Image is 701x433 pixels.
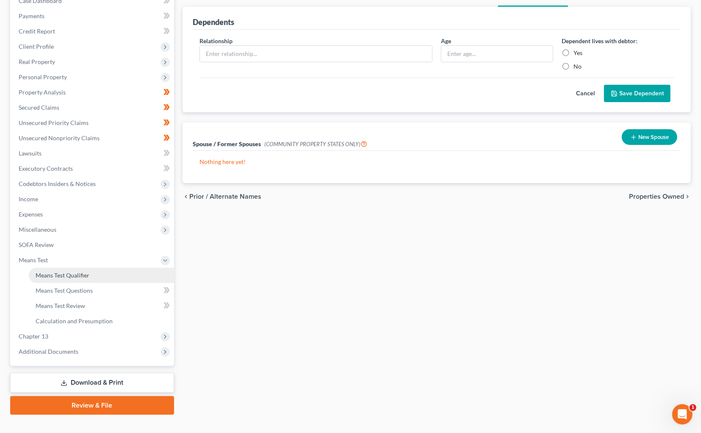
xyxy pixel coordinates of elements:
button: chevron_left Prior / Alternate Names [183,193,261,200]
span: Additional Documents [19,348,78,355]
span: Means Test [19,256,48,264]
button: Properties Owned chevron_right [629,193,691,200]
a: Means Test Review [29,298,174,314]
a: Calculation and Presumption [29,314,174,329]
a: Means Test Questions [29,283,174,298]
span: Miscellaneous [19,226,56,233]
span: Personal Property [19,73,67,80]
a: Review & File [10,396,174,415]
a: Executory Contracts [12,161,174,176]
a: Unsecured Nonpriority Claims [12,130,174,146]
span: Means Test Questions [36,287,93,294]
span: Credit Report [19,28,55,35]
label: Dependent lives with debtor: [562,36,637,45]
a: Payments [12,8,174,24]
a: Property Analysis [12,85,174,100]
button: Save Dependent [604,85,671,103]
span: Lawsuits [19,150,42,157]
div: Dependents [193,17,234,27]
span: Codebtors Insiders & Notices [19,180,96,187]
button: New Spouse [622,129,677,145]
span: Means Test Review [36,302,85,309]
span: 1 [690,404,696,411]
span: SOFA Review [19,241,54,248]
a: SOFA Review [12,237,174,253]
span: Income [19,195,38,203]
a: Unsecured Priority Claims [12,115,174,130]
span: Real Property [19,58,55,65]
label: Age [441,36,451,45]
span: Executory Contracts [19,165,73,172]
a: Lawsuits [12,146,174,161]
span: Means Test Qualifier [36,272,89,279]
span: Expenses [19,211,43,218]
button: Cancel [567,85,604,102]
span: Client Profile [19,43,54,50]
i: chevron_left [183,193,189,200]
span: Properties Owned [629,193,684,200]
span: Secured Claims [19,104,59,111]
iframe: Intercom live chat [672,404,693,425]
span: Unsecured Priority Claims [19,119,89,126]
i: chevron_right [684,193,691,200]
a: Means Test Qualifier [29,268,174,283]
a: Credit Report [12,24,174,39]
span: Relationship [199,37,233,44]
span: (COMMUNITY PROPERTY STATES ONLY) [264,141,367,147]
span: Prior / Alternate Names [189,193,261,200]
input: Enter relationship... [200,46,432,62]
span: Calculation and Presumption [36,317,113,325]
label: No [574,62,582,71]
span: Unsecured Nonpriority Claims [19,134,100,142]
span: Chapter 13 [19,333,48,340]
a: Download & Print [10,373,174,393]
span: Spouse / Former Spouses [193,140,261,147]
span: Payments [19,12,44,19]
a: Secured Claims [12,100,174,115]
label: Yes [574,49,582,57]
span: Property Analysis [19,89,66,96]
p: Nothing here yet! [199,158,674,166]
input: Enter age... [441,46,553,62]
